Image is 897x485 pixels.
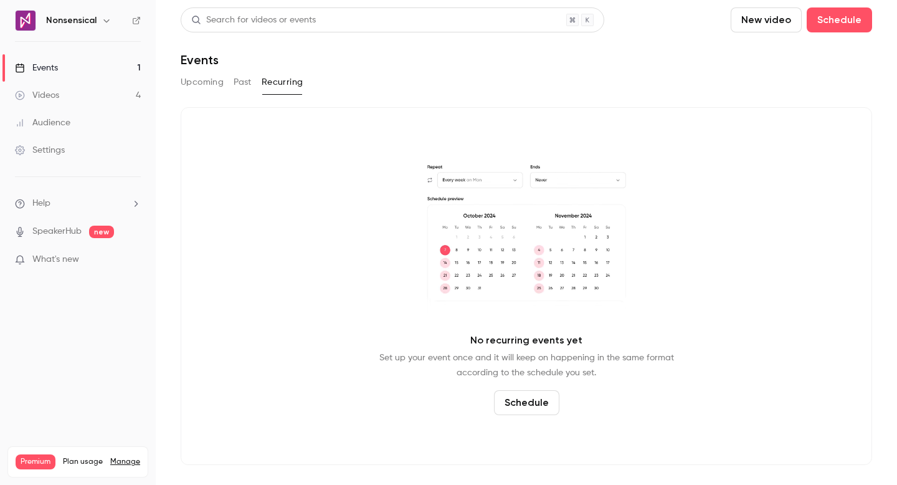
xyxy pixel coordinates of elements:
[181,72,224,92] button: Upcoming
[15,197,141,210] li: help-dropdown-opener
[807,7,872,32] button: Schedule
[15,117,70,129] div: Audience
[32,253,79,266] span: What's new
[16,11,36,31] img: Nonsensical
[32,225,82,238] a: SpeakerHub
[32,197,50,210] span: Help
[16,454,55,469] span: Premium
[15,144,65,156] div: Settings
[63,457,103,467] span: Plan usage
[126,254,141,266] iframe: Noticeable Trigger
[494,390,559,415] button: Schedule
[262,72,303,92] button: Recurring
[46,14,97,27] h6: Nonsensical
[731,7,802,32] button: New video
[191,14,316,27] div: Search for videos or events
[15,89,59,102] div: Videos
[110,457,140,467] a: Manage
[15,62,58,74] div: Events
[89,226,114,238] span: new
[234,72,252,92] button: Past
[181,52,219,67] h1: Events
[379,350,674,380] p: Set up your event once and it will keep on happening in the same format according to the schedule...
[470,333,582,348] p: No recurring events yet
